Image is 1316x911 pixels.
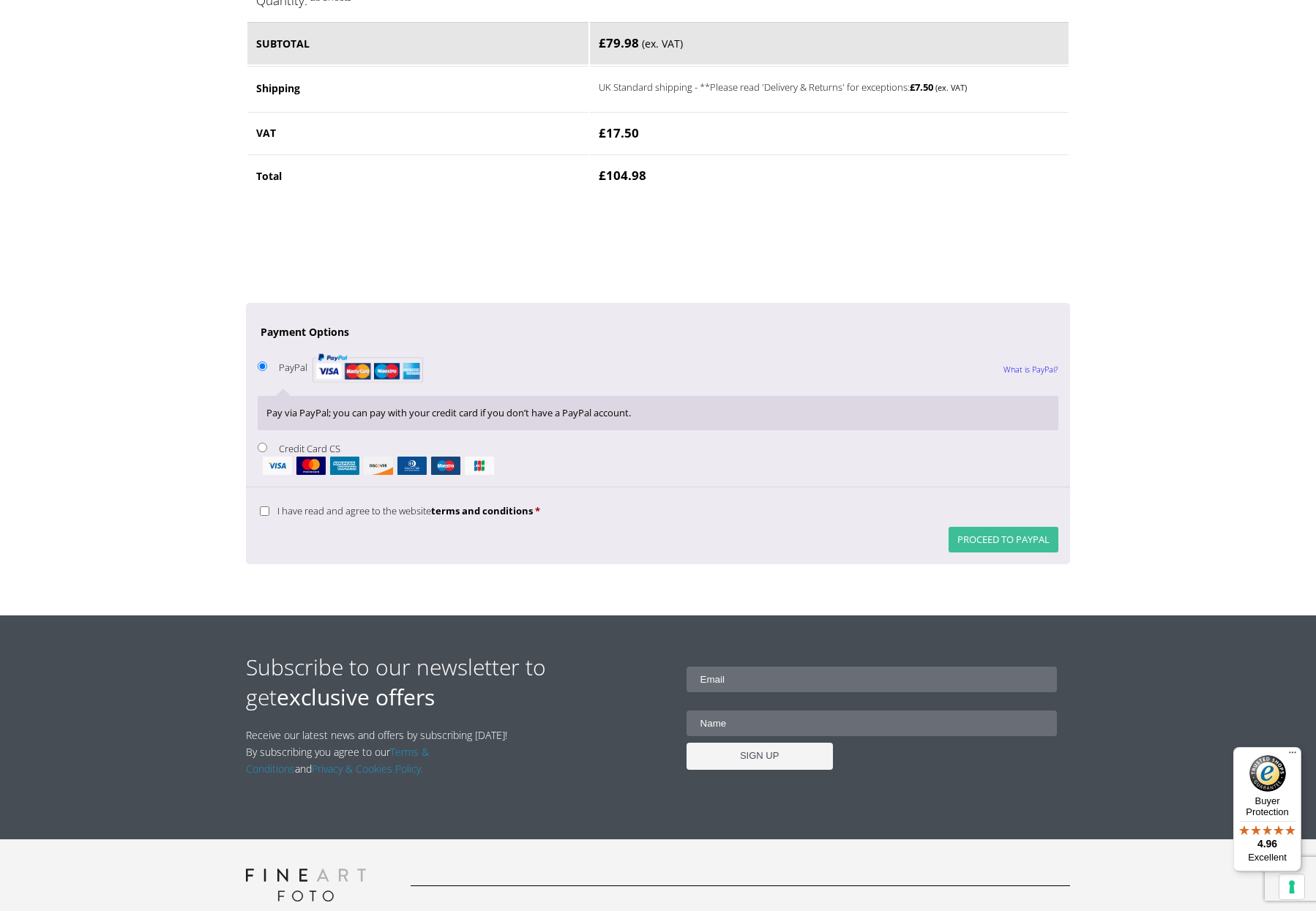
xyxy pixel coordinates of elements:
p: Buyer Protection [1233,795,1301,817]
iframe: reCAPTCHA [246,215,468,272]
img: Trusted Shops Trustmark [1249,755,1286,792]
span: 4.96 [1257,838,1277,850]
a: terms and conditions [431,504,533,517]
p: Excellent [1233,852,1301,863]
img: mastercard [296,457,326,475]
h2: Subscribe to our newsletter to get [246,652,658,712]
small: (ex. VAT) [935,82,967,93]
button: Menu [1284,747,1301,765]
img: discover [364,457,393,475]
img: amex [330,457,359,475]
a: What is PayPal? [1003,350,1058,389]
span: £ [599,124,606,141]
small: (ex. VAT) [642,37,683,50]
bdi: 104.98 [599,167,646,184]
th: Subtotal [247,22,588,64]
input: SIGN UP [687,743,833,770]
span: £ [910,80,915,94]
span: £ [599,34,606,51]
bdi: 7.50 [910,80,933,94]
img: PayPal acceptance mark [313,349,423,387]
th: Shipping [247,66,588,110]
p: Pay via PayPal; you can pay with your credit card if you don’t have a PayPal account. [266,405,1050,421]
bdi: 79.98 [599,34,639,51]
button: Trusted Shops TrustmarkBuyer Protection4.96Excellent [1233,747,1301,871]
img: visa [263,457,292,475]
button: Proceed to PayPal [949,527,1058,552]
label: PayPal [279,361,422,374]
span: £ [599,167,606,184]
th: VAT [247,112,588,154]
bdi: 17.50 [599,124,639,141]
img: jcb [465,457,494,475]
strong: exclusive offers [277,682,435,712]
input: Email [687,667,1058,692]
a: Privacy & Cookies Policy. [312,762,423,776]
img: maestro [431,457,460,475]
abbr: required [535,504,540,517]
a: Terms & Conditions [246,745,429,776]
img: dinersclub [397,457,427,475]
span: I have read and agree to the website [277,504,533,517]
p: Receive our latest news and offers by subscribing [DATE]! By subscribing you agree to our and [246,727,515,777]
button: Your consent preferences for tracking technologies [1279,874,1304,899]
label: UK Standard shipping - **Please read 'Delivery & Returns' for exceptions: [599,78,1014,95]
input: I have read and agree to the websiteterms and conditions * [260,506,269,516]
th: Total [247,154,588,196]
input: Name [687,711,1058,736]
img: logo-grey.svg [246,869,366,901]
label: Credit Card CS [258,442,1058,475]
